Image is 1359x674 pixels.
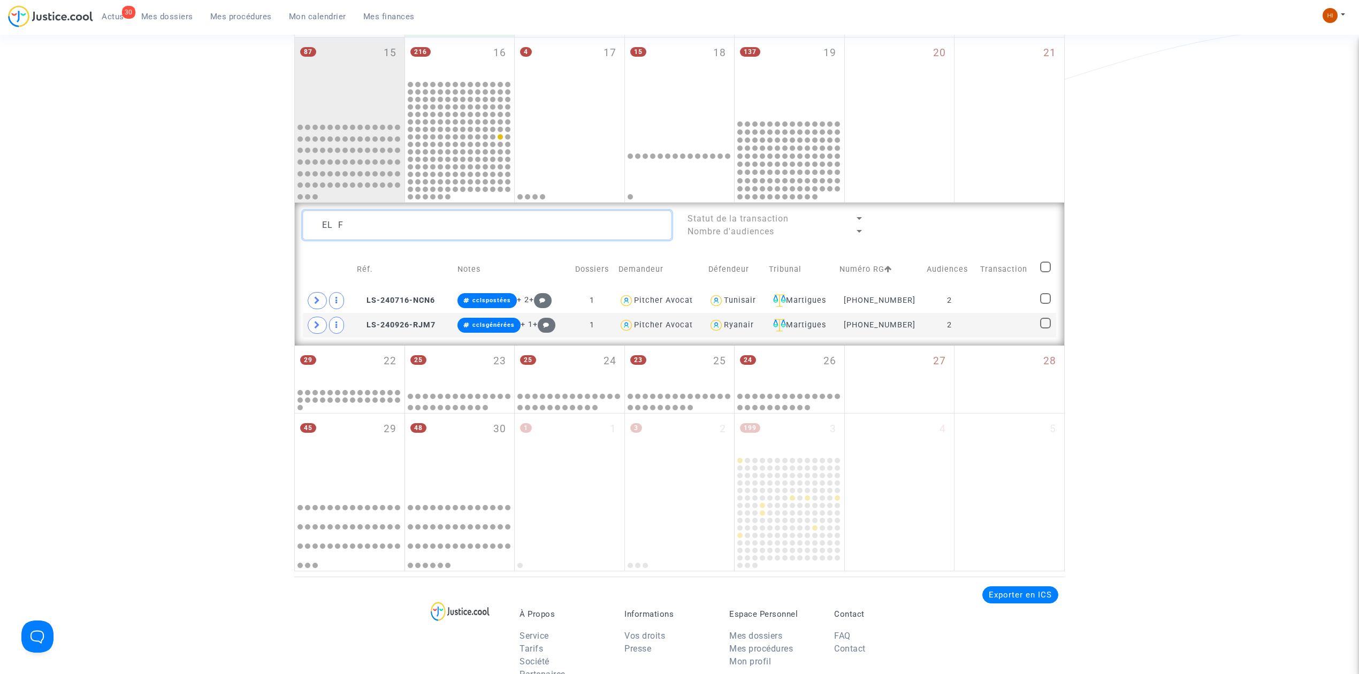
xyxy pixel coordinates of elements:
div: Martigues [769,294,833,307]
span: 22 [384,354,396,369]
img: icon-user.svg [708,318,724,333]
div: Ryanair [724,320,754,330]
span: Statut de la transaction [688,213,789,224]
div: jeudi octobre 2, 3 events, click to expand [625,413,735,491]
td: 1 [570,313,615,338]
a: Mes finances [355,9,423,25]
span: 216 [410,47,431,57]
img: icon-user.svg [708,293,724,309]
a: Mon calendrier [280,9,355,25]
span: 19 [823,45,836,61]
span: 29 [384,422,396,437]
span: 45 [300,423,316,433]
td: Défendeur [705,250,765,288]
td: [PHONE_NUMBER] [836,313,922,338]
a: Mon profil [729,656,771,667]
div: mardi septembre 30, 48 events, click to expand [405,413,515,491]
td: Numéro RG [836,250,922,288]
span: 23 [630,355,646,365]
p: Contact [834,609,923,619]
a: Vos droits [624,631,665,641]
span: 28 [1043,354,1056,369]
img: icon-user.svg [619,318,634,333]
div: lundi septembre 15, 87 events, click to expand [295,37,404,118]
div: jeudi septembre 25, 23 events, click to expand [625,346,735,387]
span: 29 [300,355,316,365]
span: 25 [520,355,536,365]
div: mercredi septembre 17, 4 events, click to expand [515,37,624,118]
span: 27 [933,354,946,369]
div: vendredi septembre 19, 137 events, click to expand [735,37,844,118]
span: 1 [520,423,532,433]
span: Mes finances [363,12,415,21]
span: cclsgénérées [472,321,515,328]
div: dimanche septembre 28 [955,346,1064,413]
p: Espace Personnel [729,609,818,619]
td: Demandeur [615,250,705,288]
td: [PHONE_NUMBER] [836,288,922,313]
span: Mes procédures [210,12,272,21]
td: 1 [570,288,615,313]
div: dimanche octobre 5 [955,413,1064,571]
a: Tarifs [520,644,543,654]
td: Réf. [353,250,454,288]
a: Mes procédures [202,9,280,25]
span: 15 [384,45,396,61]
span: 18 [713,45,726,61]
p: À Propos [520,609,608,619]
span: 1 [610,422,616,437]
span: 17 [604,45,616,61]
span: + [529,295,552,304]
div: mardi septembre 16, 216 events, click to expand [405,37,515,79]
a: FAQ [834,631,851,641]
div: vendredi septembre 26, 24 events, click to expand [735,346,844,387]
span: + [533,320,556,329]
div: Pitcher Avocat [634,296,693,305]
span: + 2 [517,295,529,304]
span: 4 [940,422,946,437]
img: jc-logo.svg [8,5,93,27]
span: 30 [493,422,506,437]
span: Actus [102,12,124,21]
span: 4 [520,47,532,57]
td: Dossiers [570,250,615,288]
div: samedi octobre 4 [845,413,955,571]
td: 2 [923,313,976,338]
span: 137 [740,47,760,57]
span: 3 [630,423,642,433]
span: 199 [740,423,760,433]
img: icon-faciliter-sm.svg [773,319,786,332]
td: Tribunal [765,250,836,288]
div: lundi septembre 29, 45 events, click to expand [295,413,404,491]
a: Presse [624,644,651,654]
div: lundi septembre 22, 29 events, click to expand [295,346,404,387]
span: 26 [823,354,836,369]
span: 5 [1050,422,1056,437]
div: mercredi septembre 24, 25 events, click to expand [515,346,624,387]
span: cclspostées [472,297,511,304]
img: logo-lg.svg [431,602,490,621]
td: Audiences [923,250,976,288]
span: 24 [740,355,756,365]
span: Mon calendrier [289,12,346,21]
a: Mes dossiers [133,9,202,25]
div: jeudi septembre 18, 15 events, click to expand [625,37,735,118]
span: 25 [713,354,726,369]
a: Service [520,631,549,641]
img: fc99b196863ffcca57bb8fe2645aafd9 [1323,8,1338,23]
span: 25 [410,355,426,365]
a: Contact [834,644,866,654]
img: icon-user.svg [619,293,634,309]
span: 15 [630,47,646,57]
a: Société [520,656,549,667]
span: 16 [493,45,506,61]
span: LS-240716-NCN6 [357,296,435,305]
td: Notes [454,250,569,288]
div: samedi septembre 27 [845,346,955,413]
div: 30 [122,6,135,19]
span: 23 [493,354,506,369]
span: 48 [410,423,426,433]
span: 3 [830,422,836,437]
span: LS-240926-RJM7 [357,320,436,330]
span: 21 [1043,45,1056,61]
